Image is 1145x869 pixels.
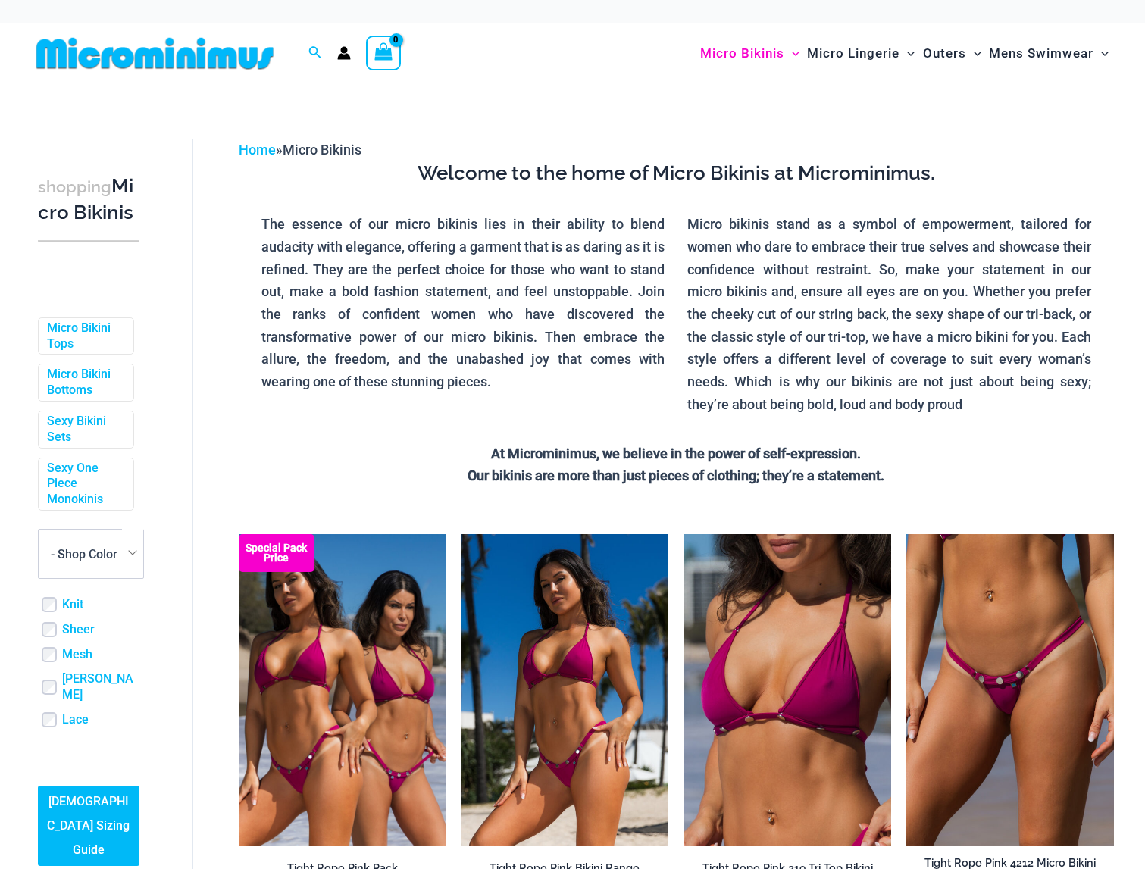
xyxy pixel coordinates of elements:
[700,34,784,73] span: Micro Bikinis
[239,534,446,846] img: Collection Pack F
[468,467,884,483] strong: Our bikinis are more than just pieces of clothing; they’re a statement.
[239,142,276,158] a: Home
[461,534,668,846] a: Tight Rope Pink 319 Top 4228 Thong 05Tight Rope Pink 319 Top 4228 Thong 06Tight Rope Pink 319 Top...
[906,534,1114,846] img: Tight Rope Pink 319 4212 Micro 01
[985,30,1112,77] a: Mens SwimwearMenu ToggleMenu Toggle
[38,177,111,196] span: shopping
[283,142,361,158] span: Micro Bikinis
[261,213,665,393] p: The essence of our micro bikinis lies in their ability to blend audacity with elegance, offering ...
[966,34,981,73] span: Menu Toggle
[30,36,280,70] img: MM SHOP LOGO FLAT
[366,36,401,70] a: View Shopping Cart, empty
[803,30,918,77] a: Micro LingerieMenu ToggleMenu Toggle
[899,34,915,73] span: Menu Toggle
[38,786,139,866] a: [DEMOGRAPHIC_DATA] Sizing Guide
[62,597,83,613] a: Knit
[250,161,1103,186] h3: Welcome to the home of Micro Bikinis at Microminimus.
[47,320,122,352] a: Micro Bikini Tops
[694,28,1115,79] nav: Site Navigation
[337,46,351,60] a: Account icon link
[919,30,985,77] a: OutersMenu ToggleMenu Toggle
[684,534,891,846] a: Tight Rope Pink 319 Top 01Tight Rope Pink 319 Top 4228 Thong 06Tight Rope Pink 319 Top 4228 Thong 06
[491,445,861,461] strong: At Microminimus, we believe in the power of self-expression.
[239,534,446,846] a: Collection Pack F Collection Pack B (3)Collection Pack B (3)
[62,647,92,663] a: Mesh
[47,367,122,399] a: Micro Bikini Bottoms
[62,622,95,638] a: Sheer
[62,671,139,703] a: [PERSON_NAME]
[906,534,1114,846] a: Tight Rope Pink 319 4212 Micro 01Tight Rope Pink 319 4212 Micro 02Tight Rope Pink 319 4212 Micro 02
[1093,34,1109,73] span: Menu Toggle
[62,712,89,728] a: Lace
[989,34,1093,73] span: Mens Swimwear
[239,142,361,158] span: »
[923,34,966,73] span: Outers
[239,543,314,563] b: Special Pack Price
[47,461,122,508] a: Sexy One Piece Monokinis
[684,534,891,846] img: Tight Rope Pink 319 Top 01
[696,30,803,77] a: Micro BikinisMenu ToggleMenu Toggle
[47,414,122,445] a: Sexy Bikini Sets
[39,530,143,578] span: - Shop Color
[687,213,1091,415] p: Micro bikinis stand as a symbol of empowerment, tailored for women who dare to embrace their true...
[308,44,322,63] a: Search icon link
[38,529,144,579] span: - Shop Color
[807,34,899,73] span: Micro Lingerie
[38,173,139,226] h3: Micro Bikinis
[784,34,799,73] span: Menu Toggle
[461,534,668,846] img: Tight Rope Pink 319 Top 4228 Thong 05
[51,547,117,561] span: - Shop Color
